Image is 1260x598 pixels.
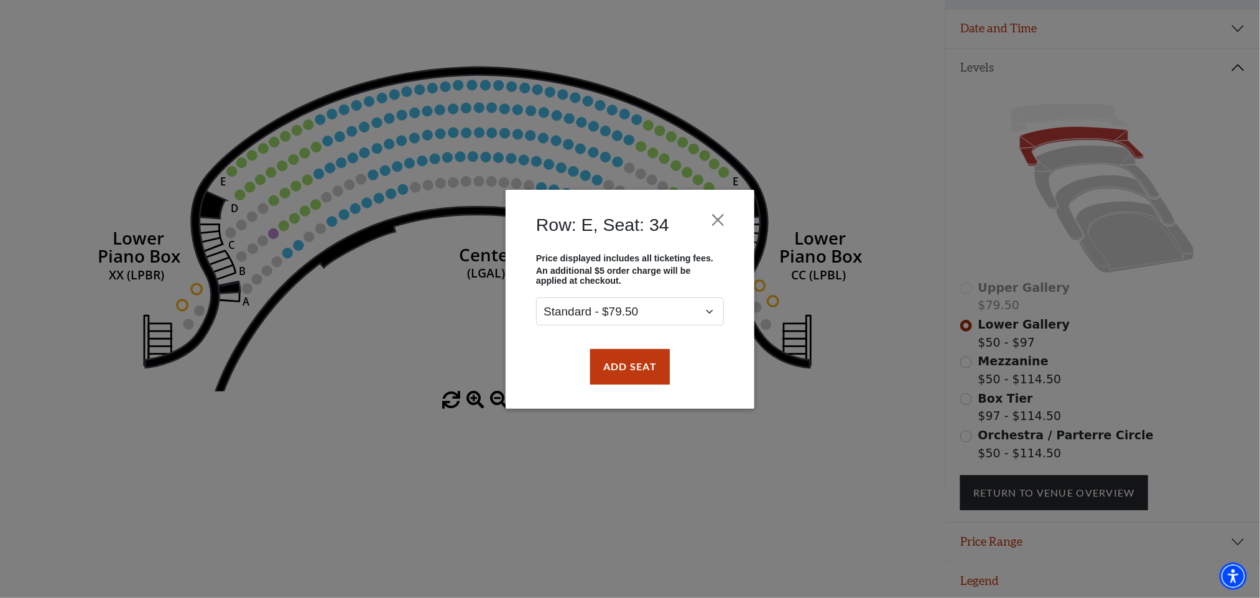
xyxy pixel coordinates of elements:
p: Price displayed includes all ticketing fees. [536,253,724,263]
button: Close [706,208,730,231]
p: An additional $5 order charge will be applied at checkout. [536,266,724,286]
div: Accessibility Menu [1220,563,1247,590]
h4: Row: E, Seat: 34 [536,214,669,235]
button: Add Seat [590,349,670,384]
